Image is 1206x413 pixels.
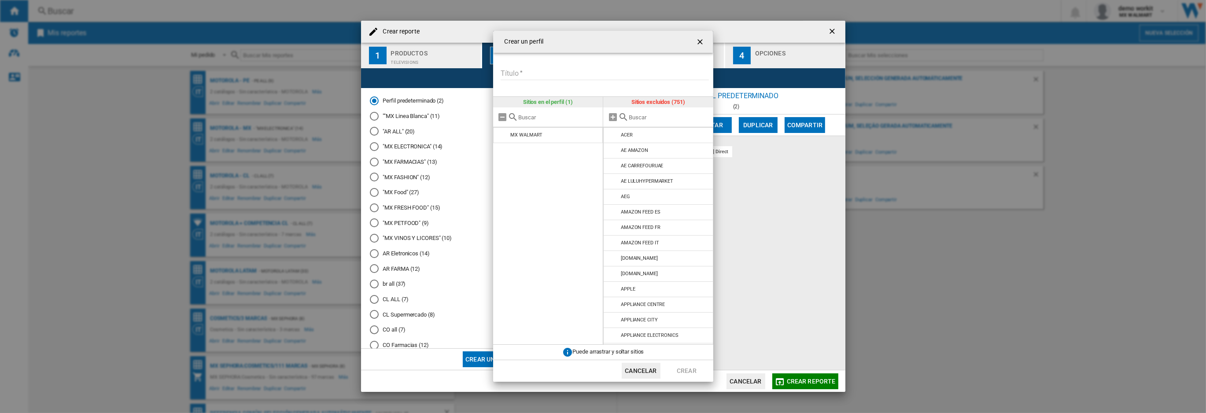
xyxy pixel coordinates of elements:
md-icon: Quitar todo [498,112,508,122]
md-icon: Añadir todos [608,112,618,122]
button: getI18NText('BUTTONS.CLOSE_DIALOG') [692,33,710,51]
input: Buscar [519,114,599,121]
div: AEG [621,194,630,199]
button: Cancelar [622,363,660,379]
div: MX WALMART [510,132,542,138]
div: AMAZON FEED IT [621,240,659,246]
div: [DOMAIN_NAME] [621,255,658,261]
div: ACER [621,132,633,138]
div: APPLE [621,286,635,292]
div: AE AMAZON [621,147,648,153]
div: APPLIANCE CITY [621,317,658,323]
div: AMAZON FEED ES [621,209,660,215]
div: AMAZON FEED FR [621,225,660,230]
ng-md-icon: getI18NText('BUTTONS.CLOSE_DIALOG') [696,37,706,48]
button: Crear [668,363,706,379]
div: [DOMAIN_NAME] [621,271,658,277]
div: Sitios en el perfil (1) [493,97,603,107]
div: APPLIANCE CENTRE [621,302,665,307]
h4: Crear un perfil [500,37,544,46]
div: Sitios excluidos (751) [603,97,713,107]
input: Buscar [629,114,709,121]
div: APPLIANCE ELECTRONICS [621,332,679,338]
span: Puede arrastrar y soltar sitios [573,348,644,355]
div: AE LULUHYPERMARKET [621,178,673,184]
div: AE CARREFOURUAE [621,163,664,169]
